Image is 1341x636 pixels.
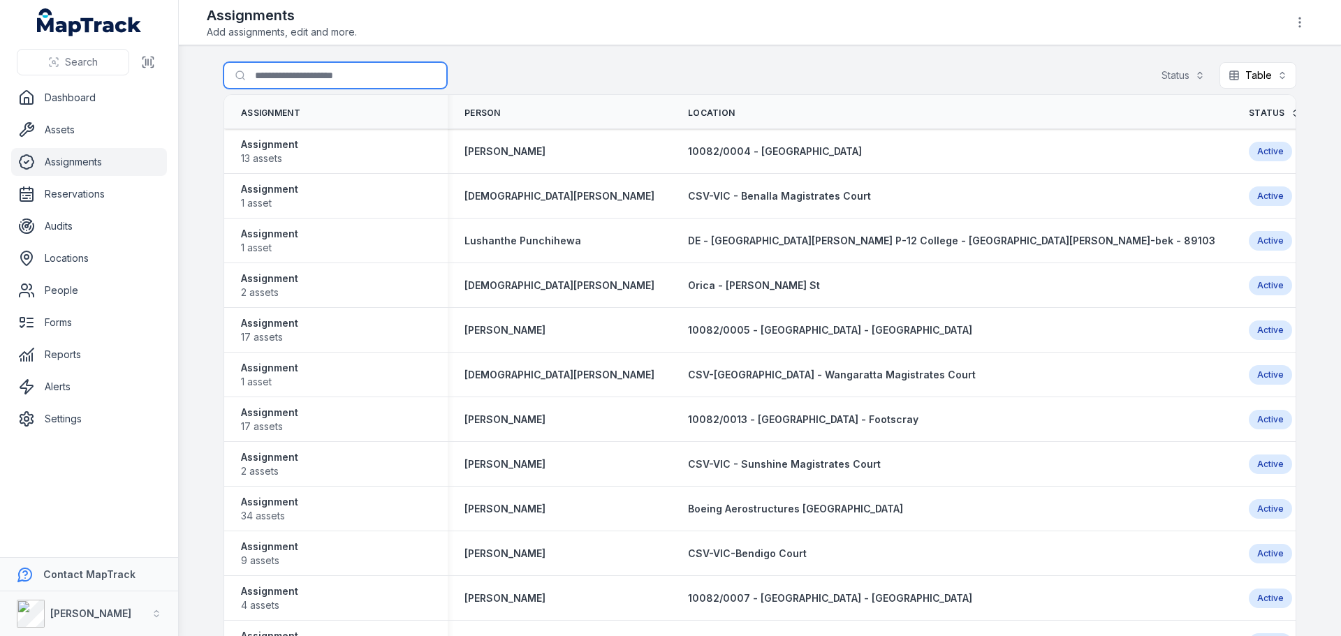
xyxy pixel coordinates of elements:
[241,406,298,420] strong: Assignment
[464,234,581,248] a: Lushanthe Punchihewa
[464,279,654,293] a: [DEMOGRAPHIC_DATA][PERSON_NAME]
[688,368,976,382] a: CSV-[GEOGRAPHIC_DATA] - Wangaratta Magistrates Court
[688,279,820,291] span: Orica - [PERSON_NAME] St
[241,554,298,568] span: 9 assets
[241,406,298,434] a: Assignment17 assets
[241,540,298,554] strong: Assignment
[241,584,298,612] a: Assignment4 assets
[1249,142,1292,161] div: Active
[464,547,545,561] a: [PERSON_NAME]
[241,286,298,299] span: 2 assets
[241,272,298,286] strong: Assignment
[241,495,298,523] a: Assignment34 assets
[241,584,298,598] strong: Assignment
[207,6,357,25] h2: Assignments
[688,591,972,605] a: 10082/0007 - [GEOGRAPHIC_DATA] - [GEOGRAPHIC_DATA]
[11,309,167,337] a: Forms
[1219,62,1296,89] button: Table
[464,413,545,427] a: [PERSON_NAME]
[241,241,298,255] span: 1 asset
[43,568,135,580] strong: Contact MapTrack
[688,547,807,561] a: CSV-VIC-Bendigo Court
[241,330,298,344] span: 17 assets
[464,591,545,605] a: [PERSON_NAME]
[1249,365,1292,385] div: Active
[1249,186,1292,206] div: Active
[241,464,298,478] span: 2 assets
[688,324,972,336] span: 10082/0005 - [GEOGRAPHIC_DATA] - [GEOGRAPHIC_DATA]
[241,361,298,389] a: Assignment1 asset
[11,180,167,208] a: Reservations
[1249,320,1292,340] div: Active
[11,148,167,176] a: Assignments
[241,138,298,151] strong: Assignment
[464,323,545,337] a: [PERSON_NAME]
[241,375,298,389] span: 1 asset
[1249,544,1292,563] div: Active
[241,182,298,210] a: Assignment1 asset
[241,227,298,255] a: Assignment1 asset
[241,316,298,330] strong: Assignment
[464,189,654,203] strong: [DEMOGRAPHIC_DATA][PERSON_NAME]
[11,116,167,144] a: Assets
[688,190,871,202] span: CSV-VIC - Benalla Magistrates Court
[688,502,903,516] a: Boeing Aerostructures [GEOGRAPHIC_DATA]
[688,279,820,293] a: Orica - [PERSON_NAME] St
[464,368,654,382] a: [DEMOGRAPHIC_DATA][PERSON_NAME]
[241,598,298,612] span: 4 assets
[241,151,298,165] span: 13 assets
[1249,410,1292,429] div: Active
[688,503,903,515] span: Boeing Aerostructures [GEOGRAPHIC_DATA]
[241,450,298,464] strong: Assignment
[688,458,881,470] span: CSV-VIC - Sunshine Magistrates Court
[464,457,545,471] a: [PERSON_NAME]
[241,361,298,375] strong: Assignment
[241,509,298,523] span: 34 assets
[241,495,298,509] strong: Assignment
[11,244,167,272] a: Locations
[17,49,129,75] button: Search
[241,138,298,165] a: Assignment13 assets
[688,145,862,157] span: 10082/0004 - [GEOGRAPHIC_DATA]
[11,405,167,433] a: Settings
[688,592,972,604] span: 10082/0007 - [GEOGRAPHIC_DATA] - [GEOGRAPHIC_DATA]
[11,373,167,401] a: Alerts
[37,8,142,36] a: MapTrack
[11,212,167,240] a: Audits
[1249,499,1292,519] div: Active
[1249,108,1300,119] a: Status
[241,272,298,299] a: Assignment2 assets
[65,55,98,69] span: Search
[241,450,298,478] a: Assignment2 assets
[50,607,131,619] strong: [PERSON_NAME]
[241,182,298,196] strong: Assignment
[464,108,501,119] span: Person
[688,547,807,559] span: CSV-VIC-Bendigo Court
[688,234,1215,248] a: DE - [GEOGRAPHIC_DATA][PERSON_NAME] P-12 College - [GEOGRAPHIC_DATA][PERSON_NAME]-bek - 89103
[1249,276,1292,295] div: Active
[464,502,545,516] a: [PERSON_NAME]
[1249,454,1292,474] div: Active
[688,323,972,337] a: 10082/0005 - [GEOGRAPHIC_DATA] - [GEOGRAPHIC_DATA]
[688,457,881,471] a: CSV-VIC - Sunshine Magistrates Court
[688,413,918,425] span: 10082/0013 - [GEOGRAPHIC_DATA] - Footscray
[464,145,545,158] a: [PERSON_NAME]
[688,235,1215,246] span: DE - [GEOGRAPHIC_DATA][PERSON_NAME] P-12 College - [GEOGRAPHIC_DATA][PERSON_NAME]-bek - 89103
[11,341,167,369] a: Reports
[207,25,357,39] span: Add assignments, edit and more.
[688,413,918,427] a: 10082/0013 - [GEOGRAPHIC_DATA] - Footscray
[688,145,862,158] a: 10082/0004 - [GEOGRAPHIC_DATA]
[1249,108,1285,119] span: Status
[688,369,976,380] span: CSV-[GEOGRAPHIC_DATA] - Wangaratta Magistrates Court
[241,420,298,434] span: 17 assets
[241,540,298,568] a: Assignment9 assets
